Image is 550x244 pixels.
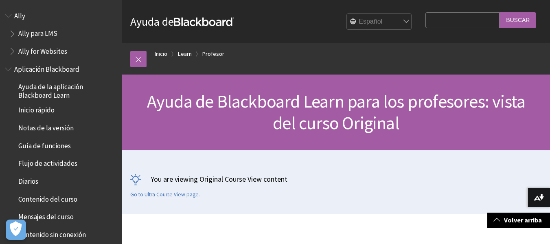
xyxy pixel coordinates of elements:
[147,90,525,134] span: Ayuda de Blackboard Learn para los profesores: vista del curso Original
[202,49,224,59] a: Profesor
[18,103,55,114] span: Inicio rápido
[18,27,57,38] span: Ally para LMS
[347,14,412,30] select: Site Language Selector
[174,18,234,26] strong: Blackboard
[18,174,38,185] span: Diarios
[500,12,536,28] input: Buscar
[18,44,67,55] span: Ally for Websites
[14,9,25,20] span: Ally
[487,213,550,228] a: Volver arriba
[14,62,79,73] span: Aplicación Blackboard
[18,192,77,203] span: Contenido del curso
[18,121,74,132] span: Notas de la versión
[18,139,71,150] span: Guía de funciones
[18,228,86,239] span: Contenido sin conexión
[18,210,74,221] span: Mensajes del curso
[130,174,542,184] p: You are viewing Original Course View content
[130,191,200,198] a: Go to Ultra Course View page.
[155,49,167,59] a: Inicio
[178,49,192,59] a: Learn
[130,14,234,29] a: Ayuda deBlackboard
[18,80,116,99] span: Ayuda de la aplicación Blackboard Learn
[18,157,77,168] span: Flujo de actividades
[5,9,117,58] nav: Book outline for Anthology Ally Help
[6,220,26,240] button: Abrir preferencias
